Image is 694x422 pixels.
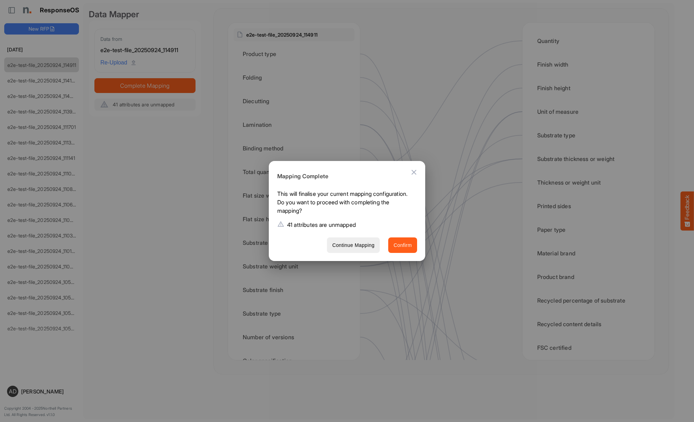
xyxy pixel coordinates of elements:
[277,190,411,218] p: This will finalise your current mapping configuration. Do you want to proceed with completing the...
[405,164,422,181] button: Close dialog
[327,237,380,253] button: Continue Mapping
[332,241,374,250] span: Continue Mapping
[277,172,411,181] h6: Mapping Complete
[394,241,412,250] span: Confirm
[388,237,417,253] button: Confirm
[287,221,356,229] p: 41 attributes are unmapped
